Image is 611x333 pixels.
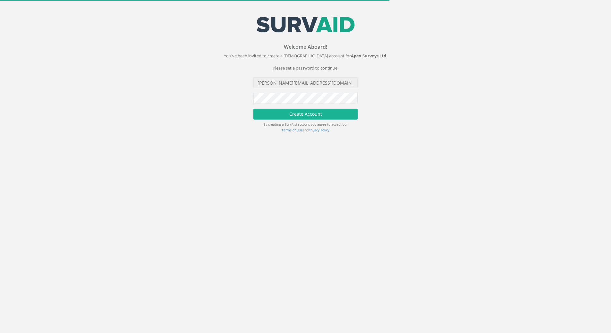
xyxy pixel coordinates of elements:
[309,128,329,132] a: Privacy Policy
[253,109,358,120] button: Create Account
[282,128,303,132] a: Terms of Use
[253,77,358,88] input: Company Email
[351,53,386,59] strong: Apex Surveys Ltd
[263,122,348,132] small: By creating a SurvAid account you agree to accept our and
